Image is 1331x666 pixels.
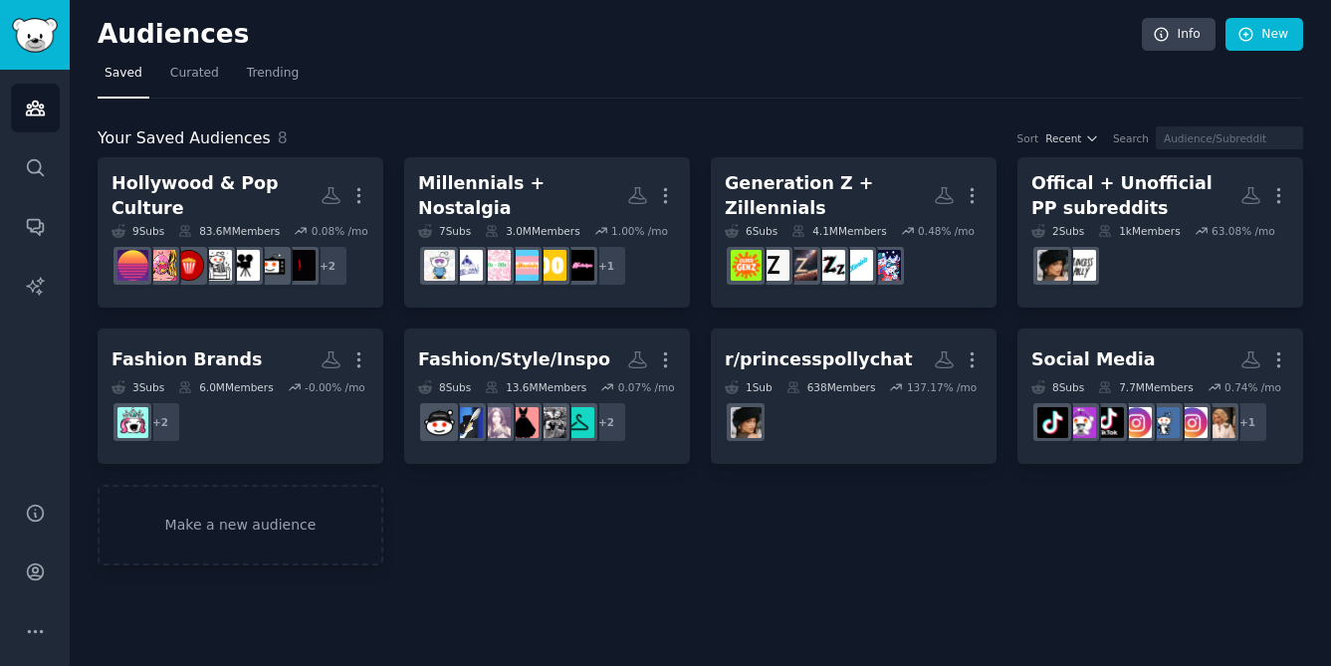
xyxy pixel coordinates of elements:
[907,380,977,394] div: 137.17 % /mo
[1226,401,1268,443] div: + 1
[111,171,321,220] div: Hollywood & Pop Culture
[725,380,773,394] div: 1 Sub
[117,250,148,281] img: popculturechat
[536,250,566,281] img: 2000s
[1142,18,1216,52] a: Info
[786,380,876,394] div: 638 Members
[98,329,383,465] a: Fashion Brands3Subs6.0MMembers-0.00% /mo+2AusFemaleFashion
[1098,224,1180,238] div: 1k Members
[178,224,280,238] div: 83.6M Members
[1149,407,1180,438] img: Instagram
[842,250,873,281] img: Zillennials
[759,250,789,281] img: GenZ
[145,250,176,281] img: popculture
[536,407,566,438] img: VintageFashion
[585,245,627,287] div: + 1
[1065,250,1096,281] img: PrincessPolly
[1205,407,1235,438] img: whatthefrockk
[1225,18,1303,52] a: New
[178,380,273,394] div: 6.0M Members
[725,224,777,238] div: 6 Sub s
[1177,407,1208,438] img: InstagramMarketing
[98,19,1142,51] h2: Audiences
[725,171,934,220] div: Generation Z + Zillennials
[731,407,762,438] img: princesspollychat
[111,380,164,394] div: 3 Sub s
[1031,171,1240,220] div: Offical + Unofficial PP subreddits
[1212,224,1275,238] div: 63.08 % /mo
[1017,131,1039,145] div: Sort
[173,250,204,281] img: entertainment
[1017,157,1303,308] a: Offical + Unofficial PP subreddits2Subs1kMembers63.08% /moPrincessPollyprincesspollychat
[418,347,610,372] div: Fashion/Style/Inspo
[611,224,668,238] div: 1.00 % /mo
[201,250,232,281] img: movies
[12,18,58,53] img: GummySearch logo
[111,224,164,238] div: 9 Sub s
[1093,407,1124,438] img: tiktokgossip
[1156,126,1303,149] input: Audience/Subreddit
[618,380,675,394] div: 0.07 % /mo
[563,407,594,438] img: PlusSizeFashion
[1017,329,1303,465] a: Social Media8Subs7.7MMembers0.74% /mo+1whatthefrockkInstagramMarketingInstagraminstagramTalktikto...
[139,401,181,443] div: + 2
[285,250,316,281] img: netflix
[1113,131,1149,145] div: Search
[452,250,483,281] img: Millennials
[585,401,627,443] div: + 2
[163,58,226,99] a: Curated
[404,329,690,465] a: Fashion/Style/Inspo8Subs13.6MMembers0.07% /mo+2PlusSizeFashionVintageFashionfemalefashioncoquette...
[731,250,762,281] img: OlderGenZ
[98,485,383,565] a: Make a new audience
[418,171,627,220] div: Millennials + Nostalgia
[312,224,368,238] div: 0.08 % /mo
[1045,131,1081,145] span: Recent
[418,224,471,238] div: 7 Sub s
[480,407,511,438] img: coquettesque
[786,250,817,281] img: Younger_GenZ
[170,65,219,83] span: Curated
[563,250,594,281] img: 00snostalgia
[711,157,997,308] a: Generation Z + Zillennials6Subs4.1MMembers0.48% /moteenagersZillennialsMiddleGenZYounger_GenZGenZ...
[1045,131,1099,145] button: Recent
[418,380,471,394] div: 8 Sub s
[1098,380,1193,394] div: 7.7M Members
[240,58,306,99] a: Trending
[485,380,586,394] div: 13.6M Members
[1031,380,1084,394] div: 8 Sub s
[485,224,579,238] div: 3.0M Members
[278,128,288,147] span: 8
[98,157,383,308] a: Hollywood & Pop Culture9Subs83.6MMembers0.08% /mo+2netflixtelevisionMovieSuggestionsmoviesenterta...
[508,407,539,438] img: femalefashion
[711,329,997,465] a: r/princesspollychat1Sub638Members137.17% /moprincesspollychat
[424,407,455,438] img: streetwear
[1031,347,1156,372] div: Social Media
[111,347,262,372] div: Fashion Brands
[305,380,365,394] div: -0.00 % /mo
[870,250,901,281] img: teenagers
[508,250,539,281] img: millenials
[424,250,455,281] img: nostalgia
[105,65,142,83] span: Saved
[1037,407,1068,438] img: TikTok
[307,245,348,287] div: + 2
[257,250,288,281] img: television
[918,224,975,238] div: 0.48 % /mo
[452,407,483,438] img: fashion
[791,224,886,238] div: 4.1M Members
[229,250,260,281] img: MovieSuggestions
[1065,407,1096,438] img: TikTokCringe
[98,126,271,151] span: Your Saved Audiences
[1037,250,1068,281] img: princesspollychat
[1031,224,1084,238] div: 2 Sub s
[480,250,511,281] img: 90sand2000sNostalgia
[725,347,913,372] div: r/princesspollychat
[247,65,299,83] span: Trending
[1224,380,1281,394] div: 0.74 % /mo
[98,58,149,99] a: Saved
[814,250,845,281] img: MiddleGenZ
[117,407,148,438] img: AusFemaleFashion
[1121,407,1152,438] img: instagramTalk
[404,157,690,308] a: Millennials + Nostalgia7Subs3.0MMembers1.00% /mo+100snostalgia2000smillenials90sand2000sNostalgia...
